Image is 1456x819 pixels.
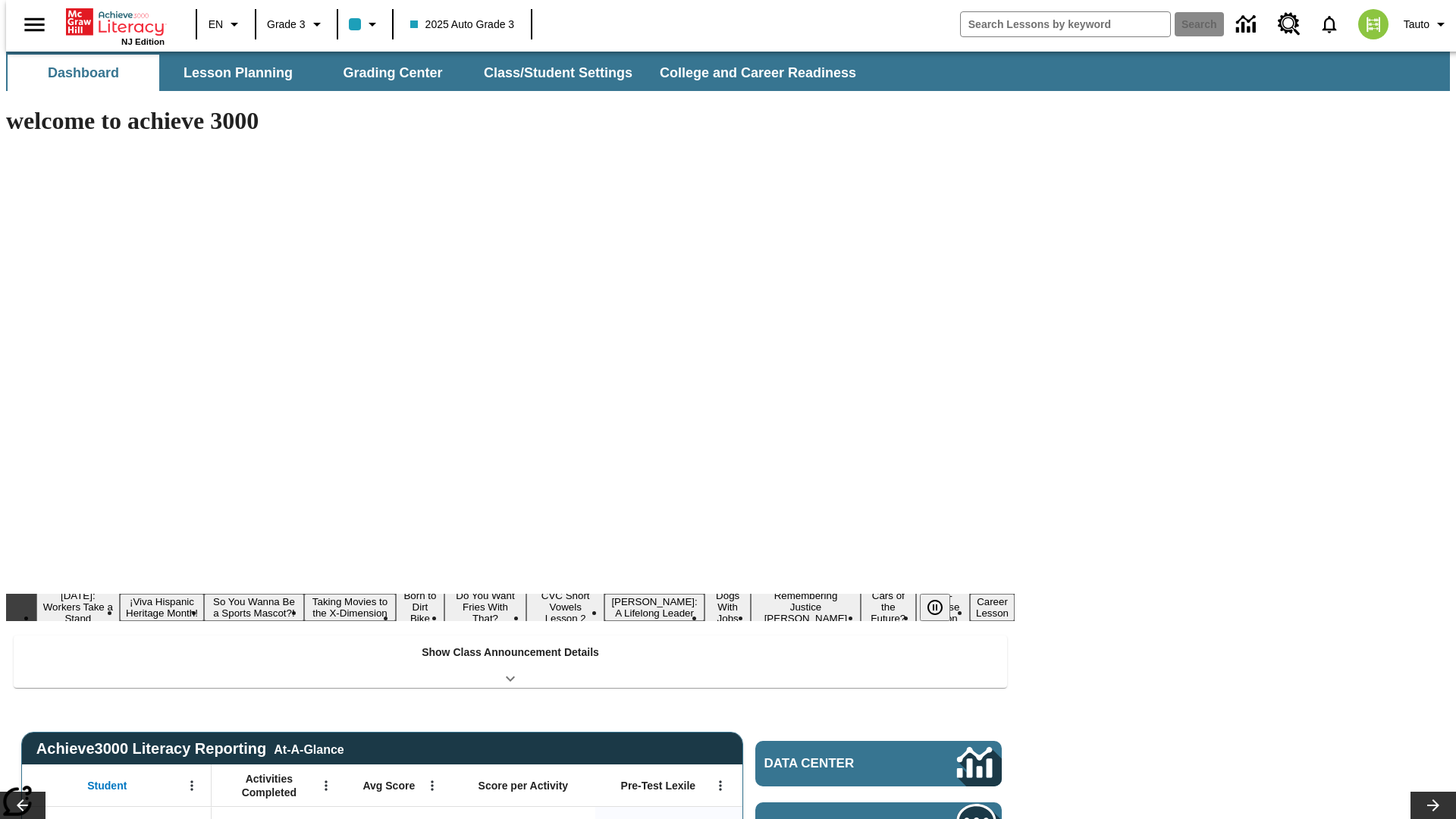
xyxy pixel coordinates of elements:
div: Show Class Announcement Details [14,635,1007,688]
span: Activities Completed [219,772,319,799]
button: Profile/Settings [1398,11,1456,38]
button: Class color is light blue. Change class color [343,11,388,38]
button: Class/Student Settings [472,55,645,91]
span: Data Center [764,756,906,771]
p: Show Class Announcement Details [422,645,599,661]
button: Slide 6 Do You Want Fries With That? [444,588,527,626]
button: Slide 9 Dogs With Jobs [704,588,751,626]
button: College and Career Readiness [648,55,868,91]
div: Home [66,5,165,46]
input: search field [961,12,1170,36]
button: Slide 7 CVC Short Vowels Lesson 2 [526,588,604,626]
button: Grade: Grade 3, Select a grade [261,11,332,38]
button: Grading Center [317,55,469,91]
div: Pause [920,594,965,621]
button: Select a new avatar [1349,5,1398,44]
button: Slide 10 Remembering Justice O'Connor [751,588,860,626]
button: Slide 3 So You Wanna Be a Sports Mascot?! [204,594,303,621]
span: Score per Activity [479,779,569,792]
button: Dashboard [8,55,159,91]
button: Open Menu [315,774,337,797]
span: Achieve3000 Literacy Reporting [36,740,344,758]
a: Home [66,7,165,37]
a: Notifications [1310,5,1349,44]
div: SubNavbar [6,52,1450,91]
span: NJ Edition [121,37,165,46]
span: Pre-Test Lexile [621,779,696,792]
div: At-A-Glance [274,740,344,757]
h1: welcome to achieve 3000 [6,107,1015,135]
button: Slide 12 Pre-release lesson [916,588,970,626]
span: 2025 Auto Grade 3 [410,17,515,33]
button: Open Menu [421,774,444,797]
span: Avg Score [362,779,415,792]
button: Slide 11 Cars of the Future? [861,588,916,626]
img: avatar image [1358,9,1389,39]
span: Student [87,779,127,792]
span: Grade 3 [267,17,306,33]
span: Tauto [1404,17,1429,33]
button: Lesson Planning [162,55,314,91]
a: Resource Center, Will open in new tab [1269,4,1310,45]
button: Open side menu [12,2,57,47]
button: Slide 8 Dianne Feinstein: A Lifelong Leader [604,594,704,621]
a: Data Center [755,741,1002,786]
button: Slide 5 Born to Dirt Bike [396,588,444,626]
button: Slide 1 Labor Day: Workers Take a Stand [36,588,120,626]
button: Slide 4 Taking Movies to the X-Dimension [304,594,397,621]
button: Slide 13 Career Lesson [970,594,1015,621]
a: Data Center [1227,4,1269,45]
button: Slide 2 ¡Viva Hispanic Heritage Month! [120,594,205,621]
span: EN [209,17,223,33]
button: Pause [920,594,950,621]
button: Lesson carousel, Next [1410,792,1456,819]
button: Open Menu [180,774,203,797]
div: SubNavbar [6,55,870,91]
button: Language: EN, Select a language [202,11,250,38]
button: Open Menu [709,774,732,797]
